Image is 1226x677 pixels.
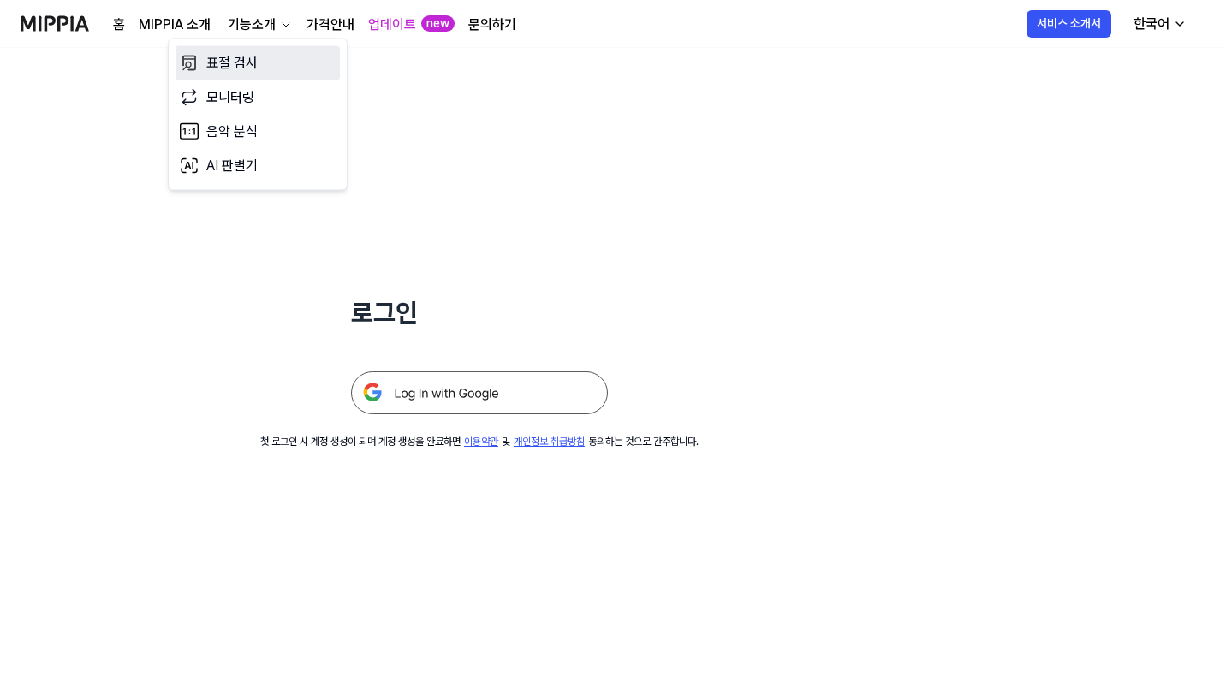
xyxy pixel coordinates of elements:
[421,15,455,33] div: new
[139,15,211,35] a: MIPPIA 소개
[1027,10,1111,38] button: 서비스 소개서
[1130,14,1173,34] div: 한국어
[176,80,340,115] a: 모니터링
[176,115,340,149] a: 음악 분석
[176,46,340,80] a: 표절 검사
[351,371,608,414] img: 구글 로그인 버튼
[224,15,293,35] button: 기능소개
[464,436,498,448] a: 이용약관
[1120,7,1197,41] button: 한국어
[113,15,125,35] a: 홈
[368,15,416,35] a: 업데이트
[468,15,516,35] a: 문의하기
[176,149,340,183] a: AI 판별기
[514,436,585,448] a: 개인정보 취급방침
[306,15,354,35] a: 가격안내
[260,435,699,449] div: 첫 로그인 시 계정 생성이 되며 계정 생성을 완료하면 및 동의하는 것으로 간주합니다.
[351,294,608,330] h1: 로그인
[224,15,279,35] div: 기능소개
